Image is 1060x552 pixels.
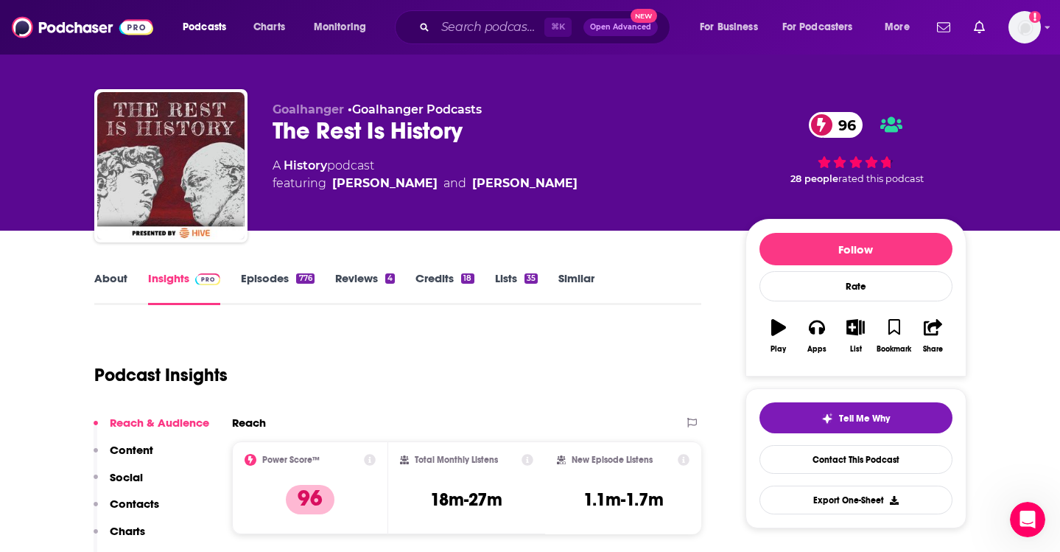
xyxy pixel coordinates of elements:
[759,271,952,301] div: Rate
[1029,11,1041,23] svg: Add a profile image
[415,271,474,305] a: Credits18
[689,15,776,39] button: open menu
[273,102,344,116] span: Goalhanger
[94,497,159,524] button: Contacts
[631,9,657,23] span: New
[913,310,952,363] button: Share
[1008,11,1041,43] span: Logged in as anyalola
[824,112,863,138] span: 96
[183,17,226,38] span: Podcasts
[97,92,245,240] img: The Rest Is History
[782,17,853,38] span: For Podcasters
[94,524,145,551] button: Charts
[284,158,327,172] a: History
[94,416,209,443] button: Reach & Audience
[352,102,482,116] a: Goalhanger Podcasts
[314,17,366,38] span: Monitoring
[931,15,956,40] a: Show notifications dropdown
[759,445,952,474] a: Contact This Podcast
[296,273,314,284] div: 776
[790,173,838,184] span: 28 people
[472,175,578,192] div: [PERSON_NAME]
[544,18,572,37] span: ⌘ K
[759,486,952,514] button: Export One-Sheet
[495,271,538,305] a: Lists35
[759,402,952,433] button: tell me why sparkleTell Me Why
[1008,11,1041,43] img: User Profile
[461,273,474,284] div: 18
[850,345,862,354] div: List
[590,24,651,31] span: Open Advanced
[244,15,294,39] a: Charts
[583,489,664,511] h3: 1.1m-1.7m
[286,485,334,514] p: 96
[430,489,502,511] h3: 18m-27m
[1010,502,1045,537] iframe: Intercom live chat
[838,173,924,184] span: rated this podcast
[172,15,245,39] button: open menu
[262,455,320,465] h2: Power Score™
[443,175,466,192] span: and
[273,157,578,192] div: A podcast
[839,413,890,425] span: Tell Me Why
[94,443,153,470] button: Content
[1008,11,1041,43] button: Show profile menu
[759,233,952,265] button: Follow
[583,18,658,36] button: Open AdvancedNew
[773,15,874,39] button: open menu
[253,17,285,38] span: Charts
[241,271,314,305] a: Episodes776
[195,273,221,285] img: Podchaser Pro
[332,175,438,192] div: [PERSON_NAME]
[273,175,578,192] span: featuring
[12,13,153,41] img: Podchaser - Follow, Share and Rate Podcasts
[745,102,966,194] div: 96 28 peoplerated this podcast
[94,271,127,305] a: About
[110,470,143,484] p: Social
[875,310,913,363] button: Bookmark
[923,345,943,354] div: Share
[435,15,544,39] input: Search podcasts, credits, & more...
[771,345,786,354] div: Play
[821,413,833,425] img: tell me why sparkle
[232,416,266,430] h2: Reach
[110,416,209,430] p: Reach & Audience
[700,17,758,38] span: For Business
[558,271,594,305] a: Similar
[415,455,498,465] h2: Total Monthly Listens
[798,310,836,363] button: Apps
[809,112,863,138] a: 96
[807,345,826,354] div: Apps
[94,470,143,497] button: Social
[524,273,538,284] div: 35
[759,310,798,363] button: Play
[409,10,684,44] div: Search podcasts, credits, & more...
[348,102,482,116] span: •
[572,455,653,465] h2: New Episode Listens
[148,271,221,305] a: InsightsPodchaser Pro
[836,310,874,363] button: List
[874,15,928,39] button: open menu
[968,15,991,40] a: Show notifications dropdown
[385,273,395,284] div: 4
[94,364,228,386] h1: Podcast Insights
[110,524,145,538] p: Charts
[335,271,395,305] a: Reviews4
[110,443,153,457] p: Content
[110,497,159,511] p: Contacts
[885,17,910,38] span: More
[303,15,385,39] button: open menu
[877,345,911,354] div: Bookmark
